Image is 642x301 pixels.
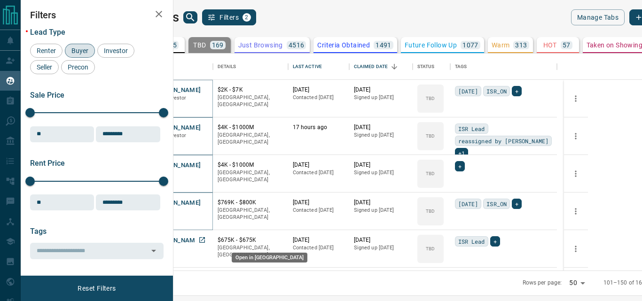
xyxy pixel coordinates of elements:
[33,47,59,54] span: Renter
[376,42,391,48] p: 1491
[61,60,95,74] div: Precon
[288,54,349,80] div: Last Active
[462,42,478,48] p: 1077
[417,54,435,80] div: Status
[512,199,522,209] div: +
[523,279,562,287] p: Rows per page:
[569,242,583,256] button: more
[354,131,408,139] p: Signed up [DATE]
[152,123,201,132] button: [PERSON_NAME]
[515,199,518,208] span: +
[349,54,413,80] div: Claimed Date
[196,234,208,246] a: Open in New Tab
[490,236,500,247] div: +
[293,161,344,169] p: [DATE]
[458,162,462,171] span: +
[30,44,63,58] div: Renter
[515,86,518,96] span: +
[218,161,283,169] p: $4K - $1000M
[515,42,527,48] p: 313
[64,63,92,71] span: Precon
[458,136,548,146] span: reassigned by [PERSON_NAME]
[289,42,305,48] p: 4516
[213,54,288,80] div: Details
[293,86,344,94] p: [DATE]
[426,132,435,139] p: TBD
[458,148,465,158] span: +1
[458,237,485,246] span: ISR Lead
[455,148,468,158] div: +1
[493,237,497,246] span: +
[101,47,131,54] span: Investor
[293,123,344,131] p: 17 hours ago
[354,236,408,244] p: [DATE]
[486,86,507,96] span: ISR_ON
[183,11,197,23] button: search button
[354,94,408,101] p: Signed up [DATE]
[354,86,408,94] p: [DATE]
[30,276,88,285] span: Opportunity Type
[97,44,134,58] div: Investor
[30,60,59,74] div: Seller
[152,161,201,170] button: [PERSON_NAME]
[569,129,583,143] button: more
[30,159,65,168] span: Rent Price
[152,199,201,208] button: [PERSON_NAME]
[354,244,408,252] p: Signed up [DATE]
[455,161,465,171] div: +
[354,169,408,177] p: Signed up [DATE]
[543,42,557,48] p: HOT
[218,123,283,131] p: $4K - $1000M
[569,167,583,181] button: more
[212,42,224,48] p: 169
[354,161,408,169] p: [DATE]
[569,204,583,218] button: more
[492,42,510,48] p: Warm
[33,63,55,71] span: Seller
[426,170,435,177] p: TBD
[512,86,522,96] div: +
[65,44,95,58] div: Buyer
[193,42,206,48] p: TBD
[218,169,283,184] p: [GEOGRAPHIC_DATA], [GEOGRAPHIC_DATA]
[293,244,344,252] p: Contacted [DATE]
[293,94,344,101] p: Contacted [DATE]
[202,9,256,25] button: Filters2
[238,42,283,48] p: Just Browsing
[563,42,571,48] p: 57
[405,42,457,48] p: Future Follow Up
[354,123,408,131] p: [DATE]
[426,245,435,252] p: TBD
[458,124,485,133] span: ISR Lead
[218,94,283,108] p: [GEOGRAPHIC_DATA], [GEOGRAPHIC_DATA]
[71,280,122,296] button: Reset Filters
[455,54,467,80] div: Tags
[218,207,283,221] p: [GEOGRAPHIC_DATA], [GEOGRAPHIC_DATA]
[450,54,557,80] div: Tags
[354,54,388,80] div: Claimed Date
[565,276,588,290] div: 50
[293,169,344,177] p: Contacted [DATE]
[218,236,283,244] p: $675K - $675K
[293,54,322,80] div: Last Active
[30,91,64,100] span: Sale Price
[218,86,283,94] p: $2K - $7K
[293,199,344,207] p: [DATE]
[354,207,408,214] p: Signed up [DATE]
[413,54,450,80] div: Status
[293,236,344,244] p: [DATE]
[68,47,92,54] span: Buyer
[147,244,160,257] button: Open
[218,244,283,259] p: [GEOGRAPHIC_DATA], [GEOGRAPHIC_DATA]
[293,207,344,214] p: Contacted [DATE]
[426,208,435,215] p: TBD
[30,227,47,236] span: Tags
[243,14,250,21] span: 2
[569,92,583,106] button: more
[388,60,401,73] button: Sort
[426,95,435,102] p: TBD
[354,199,408,207] p: [DATE]
[218,54,236,80] div: Details
[218,199,283,207] p: $769K - $800K
[486,199,507,208] span: ISR_ON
